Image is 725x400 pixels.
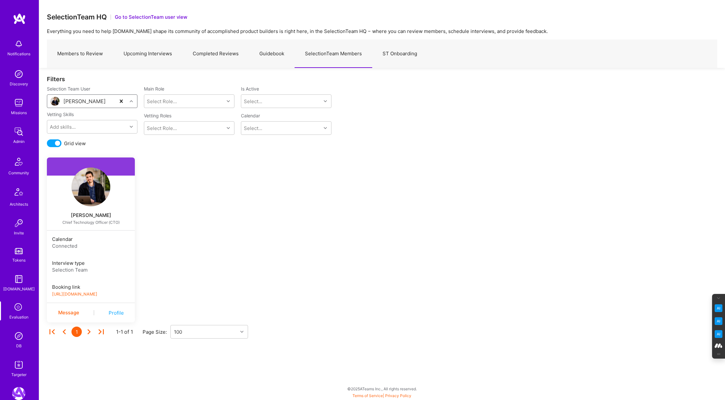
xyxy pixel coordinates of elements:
[63,98,106,105] div: [PERSON_NAME]
[12,68,25,81] img: discovery
[113,40,182,68] a: Upcoming Interviews
[39,381,725,397] div: © 2025 ATeams Inc., All rights reserved.
[52,284,130,290] div: Booking link
[115,14,187,20] button: Go to SelectionTeam user view
[58,309,79,317] div: Message
[15,248,23,254] img: tokens
[71,327,82,337] div: 1
[50,124,76,130] div: Add skills...
[144,113,234,119] label: Vetting Roles
[144,86,234,92] label: Main Role
[130,125,133,128] i: icon Chevron
[9,314,28,320] div: Evaluation
[47,168,135,206] a: User Avatar
[12,125,25,138] img: admin teamwork
[109,309,124,316] a: Profile
[8,169,29,176] div: Community
[182,40,249,68] a: Completed Reviews
[7,50,30,57] div: Notifications
[295,40,372,68] a: SelectionTeam Members
[64,140,86,147] span: Grid view
[11,185,27,201] img: Architects
[52,236,130,243] div: Calendar
[174,329,182,335] div: 100
[55,220,127,225] div: Chief Technology Officer (CTO)
[143,329,170,335] div: Page Size:
[324,126,327,130] i: icon Chevron
[10,81,28,87] div: Discovery
[715,330,722,338] img: Jargon Buster icon
[352,393,411,398] span: |
[147,98,177,105] div: Select Role...
[3,286,35,292] div: [DOMAIN_NAME]
[12,358,25,371] img: Skill Targeter
[244,98,262,105] div: Select...
[47,76,717,82] div: Filters
[240,330,243,333] i: icon Chevron
[47,13,107,21] h3: SelectionTeam HQ
[715,304,722,312] img: Key Point Extractor icon
[12,38,25,50] img: bell
[13,13,26,25] img: logo
[16,342,22,349] div: DB
[11,154,27,169] img: Community
[227,126,230,130] i: icon Chevron
[50,97,60,106] img: User Avatar
[12,257,26,264] div: Tokens
[52,260,130,266] div: Interview type
[12,217,25,230] img: Invite
[52,243,130,249] div: Connected
[352,393,383,398] a: Terms of Service
[47,28,717,35] p: Everything you need to help [DOMAIN_NAME] shape its community of accomplished product builders is...
[47,40,113,68] a: Members to Review
[324,100,327,103] i: icon Chevron
[12,96,25,109] img: teamwork
[11,371,27,378] div: Targeter
[116,329,133,335] div: 1-1 of 1
[244,125,262,132] div: Select...
[52,266,130,273] div: Selection Team
[10,201,28,208] div: Architects
[147,125,177,132] div: Select Role...
[241,113,260,119] label: Calendar
[52,292,97,297] a: [URL][DOMAIN_NAME]
[12,387,25,400] img: A.Team: Leading A.Team's Marketing & DemandGen
[47,211,135,219] a: [PERSON_NAME]
[130,100,133,103] i: icon Chevron
[71,168,110,206] img: User Avatar
[11,109,27,116] div: Missions
[47,111,74,117] label: Vetting Skills
[12,273,25,286] img: guide book
[241,86,259,92] label: Is Active
[11,387,27,400] a: A.Team: Leading A.Team's Marketing & DemandGen
[14,230,24,236] div: Invite
[13,301,25,314] i: icon SelectionTeam
[385,393,411,398] a: Privacy Policy
[227,100,230,103] i: icon Chevron
[372,40,427,68] a: ST Onboarding
[13,138,25,145] div: Admin
[715,317,722,325] img: Email Tone Analyzer icon
[47,86,137,92] label: Selection Team User
[249,40,295,68] a: Guidebook
[12,330,25,342] img: Admin Search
